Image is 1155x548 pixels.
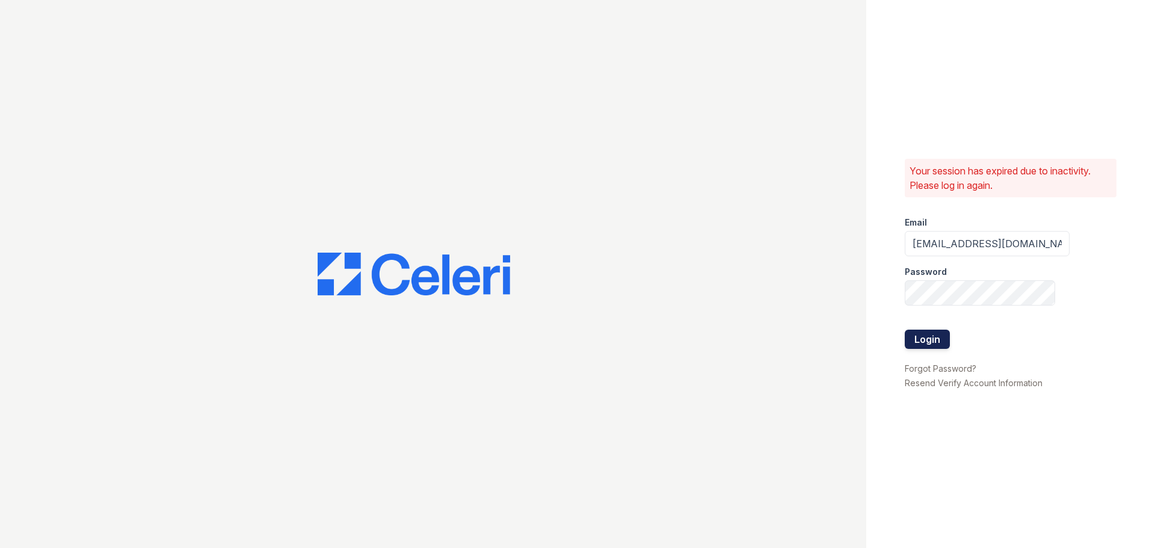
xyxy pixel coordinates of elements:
[905,266,947,278] label: Password
[905,217,927,229] label: Email
[905,330,950,349] button: Login
[318,253,510,296] img: CE_Logo_Blue-a8612792a0a2168367f1c8372b55b34899dd931a85d93a1a3d3e32e68fde9ad4.png
[905,378,1043,388] a: Resend Verify Account Information
[905,363,976,374] a: Forgot Password?
[910,164,1112,192] p: Your session has expired due to inactivity. Please log in again.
